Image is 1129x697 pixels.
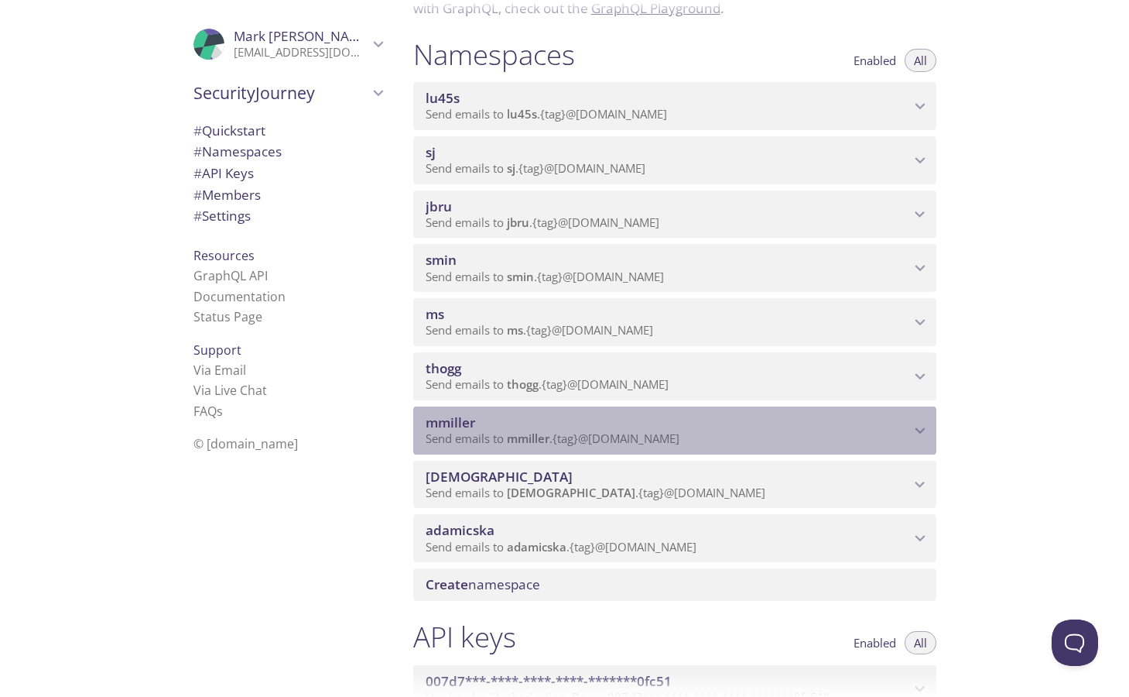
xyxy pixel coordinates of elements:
div: SecurityJourney [181,73,395,113]
a: GraphQL API [193,267,268,284]
span: namespace [426,575,540,593]
a: FAQ [193,403,223,420]
span: sj [507,160,515,176]
span: © [DOMAIN_NAME] [193,435,298,452]
div: Mark Miller [181,19,395,70]
span: Send emails to . {tag} @[DOMAIN_NAME] [426,431,679,446]
span: Send emails to . {tag} @[DOMAIN_NAME] [426,215,659,230]
div: smin namespace [413,244,936,292]
span: Send emails to . {tag} @[DOMAIN_NAME] [426,160,645,176]
span: Resources [193,247,255,264]
span: thogg [426,359,461,377]
span: adamicska [426,521,494,539]
span: mmiller [507,431,549,446]
a: Via Live Chat [193,382,267,399]
span: [DEMOGRAPHIC_DATA] [426,468,573,486]
span: s [217,403,223,420]
a: Via Email [193,362,246,379]
div: jbru namespace [413,191,936,239]
div: adamicska namespace [413,514,936,562]
iframe: Help Scout Beacon - Open [1052,620,1098,666]
div: bautista namespace [413,461,936,509]
div: thogg namespace [413,352,936,400]
span: Send emails to . {tag} @[DOMAIN_NAME] [426,322,653,338]
span: Mark [PERSON_NAME] [234,27,373,45]
span: jbru [426,197,452,215]
span: Send emails to . {tag} @[DOMAIN_NAME] [426,269,664,284]
span: ms [426,305,444,323]
button: All [905,631,936,654]
span: jbru [507,215,529,230]
p: [EMAIL_ADDRESS][DOMAIN_NAME] [234,45,368,60]
span: smin [426,251,457,269]
div: ms namespace [413,298,936,346]
span: # [193,186,202,204]
button: Enabled [844,631,905,654]
span: Members [193,186,261,204]
div: Namespaces [181,141,395,163]
span: Quickstart [193,122,265,139]
div: lu45s namespace [413,82,936,130]
span: API Keys [193,164,254,182]
span: Namespaces [193,142,282,160]
a: Status Page [193,308,262,325]
span: sj [426,143,436,161]
span: # [193,122,202,139]
a: Documentation [193,288,286,305]
span: Send emails to . {tag} @[DOMAIN_NAME] [426,376,669,392]
span: SecurityJourney [193,82,368,104]
span: Create [426,575,468,593]
span: lu45s [507,106,537,122]
div: mmiller namespace [413,407,936,455]
span: Send emails to . {tag} @[DOMAIN_NAME] [426,485,765,500]
div: Team Settings [181,205,395,227]
span: mmiller [426,414,475,431]
span: lu45s [426,89,460,107]
span: thogg [507,376,539,392]
div: Create namespace [413,568,936,601]
div: Members [181,184,395,206]
span: # [193,207,202,225]
div: sj namespace [413,136,936,184]
span: adamicska [507,539,566,555]
span: # [193,142,202,160]
button: All [905,49,936,72]
span: Support [193,342,241,359]
div: Quickstart [181,120,395,142]
h1: Namespaces [413,37,575,72]
button: Enabled [844,49,905,72]
span: Send emails to . {tag} @[DOMAIN_NAME] [426,106,667,122]
span: Settings [193,207,251,225]
span: Send emails to . {tag} @[DOMAIN_NAME] [426,539,696,555]
h1: API keys [413,620,516,654]
span: [DEMOGRAPHIC_DATA] [507,485,635,500]
span: smin [507,269,534,284]
span: # [193,164,202,182]
span: ms [507,322,523,338]
div: API Keys [181,163,395,184]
